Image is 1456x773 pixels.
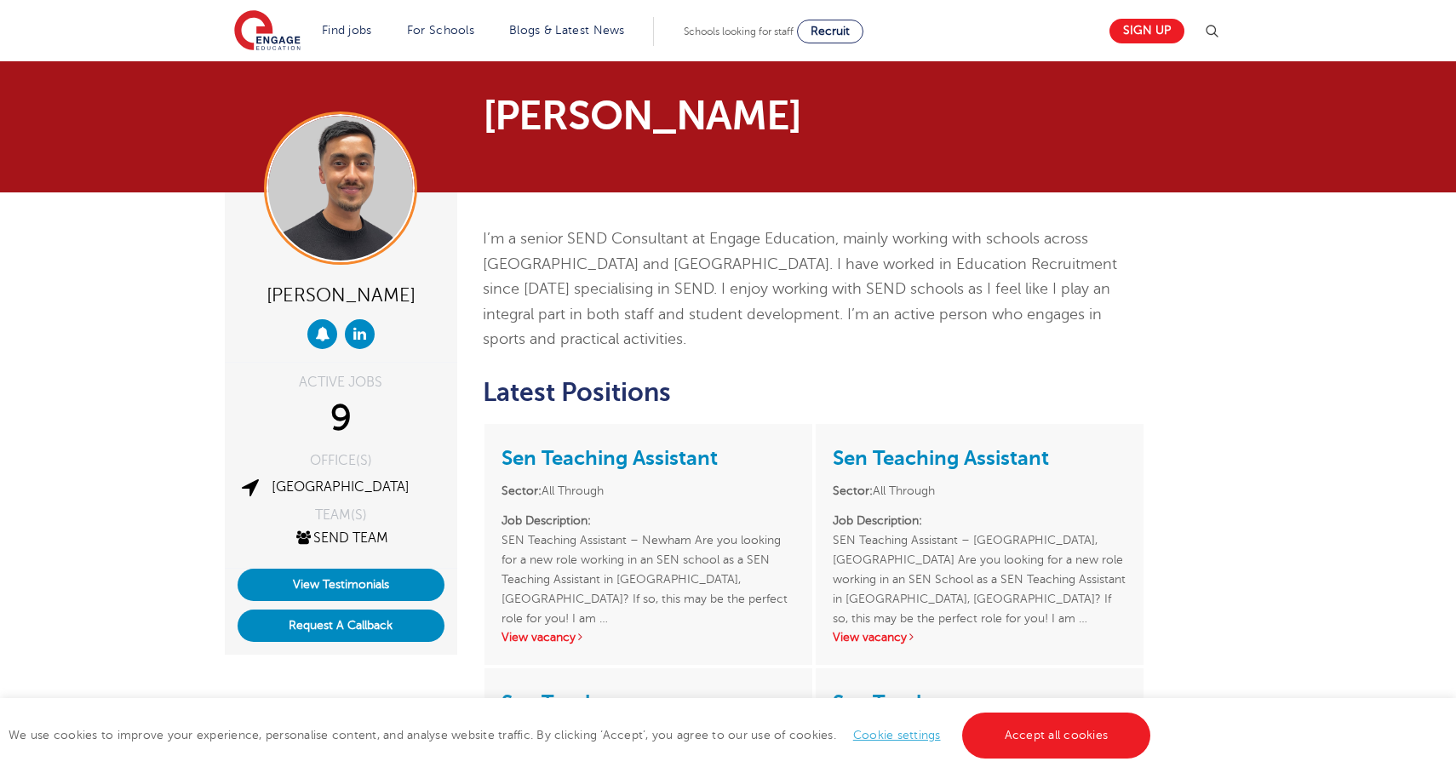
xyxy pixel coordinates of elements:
span: Schools looking for staff [684,26,794,37]
a: Recruit [797,20,863,43]
a: Sen Teacher [502,690,616,714]
div: 9 [238,398,444,440]
strong: Job Description: [502,514,591,527]
a: View vacancy [833,631,916,644]
a: [GEOGRAPHIC_DATA] [272,479,410,495]
strong: Sector: [833,484,873,497]
a: Find jobs [322,24,372,37]
p: SEN Teaching Assistant – Newham Are you looking for a new role working in an SEN school as a SEN ... [502,511,795,609]
h1: [PERSON_NAME] [483,95,887,136]
p: SEN Teaching Assistant – [GEOGRAPHIC_DATA], [GEOGRAPHIC_DATA] Are you looking for a new role work... [833,511,1126,609]
a: Sen Teaching Assistant [502,446,718,470]
strong: Job Description: [833,514,922,527]
button: Request A Callback [238,610,444,642]
li: All Through [833,481,1126,501]
a: View Testimonials [238,569,444,601]
a: SEND Team [294,530,388,546]
div: TEAM(S) [238,508,444,522]
div: OFFICE(S) [238,454,444,467]
span: Recruit [811,25,850,37]
span: We use cookies to improve your experience, personalise content, and analyse website traffic. By c... [9,729,1155,742]
a: Accept all cookies [962,713,1151,759]
div: [PERSON_NAME] [238,278,444,311]
li: All Through [502,481,795,501]
a: Sen Teaching Assistant [833,446,1049,470]
h2: Latest Positions [483,378,1146,407]
a: Sign up [1109,19,1184,43]
a: Sen Teacher [833,690,948,714]
a: Blogs & Latest News [509,24,625,37]
a: View vacancy [502,631,585,644]
img: Engage Education [234,10,301,53]
a: For Schools [407,24,474,37]
strong: Sector: [502,484,542,497]
div: ACTIVE JOBS [238,375,444,389]
a: Cookie settings [853,729,941,742]
span: I’m a senior SEND Consultant at Engage Education, mainly working with schools across [GEOGRAPHIC_... [483,230,1117,347]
